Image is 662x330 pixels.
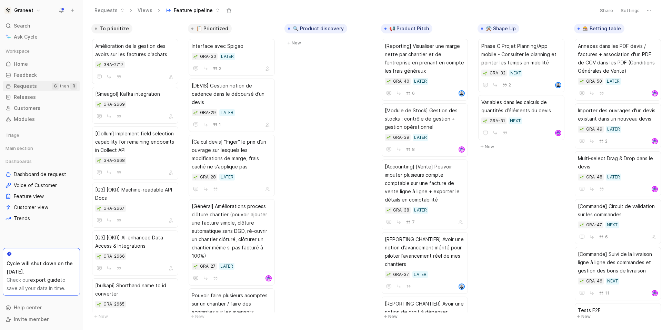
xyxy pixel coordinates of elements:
[192,138,272,171] span: [Calcul devis] "Figer" le prix d’un ouvrage sur lesquels les modifications de marge, frais caché ...
[3,130,80,140] div: Triage
[586,78,602,85] div: GRA-50
[412,91,415,95] span: 6
[3,302,80,313] div: Help center
[501,81,512,89] button: 2
[14,61,28,68] span: Home
[91,5,128,16] button: Requests
[30,277,60,283] a: export guide
[193,54,198,59] button: 🌱
[605,291,609,295] span: 11
[3,103,80,113] a: Customers
[95,281,175,298] span: [bulkapi] Shorthand name to id converter
[92,183,178,228] a: [Q3] [OKR] Machine-readable API Docs
[14,204,48,211] span: Customer view
[200,109,216,116] div: GRA-29
[219,123,221,127] span: 1
[579,223,584,227] div: 🌱
[95,90,175,98] span: [Smeagol] Kafka integration
[52,83,59,90] div: G
[578,106,658,123] span: Importer des ouvrages d'un devis existant dans un nouveau devis
[14,83,37,90] span: Requests
[89,21,185,324] div: To prioritizeNew
[483,119,487,123] img: 🌱
[575,247,661,300] a: [Commande] Suivi de la livraison ligne à ligne des commandes et gestion des bons de livraisonNEXT...
[200,53,216,60] div: GRA-30
[414,207,427,214] div: LATER
[387,208,391,213] img: 🌱
[97,102,101,107] button: 🌱
[598,137,609,145] button: 2
[92,126,178,180] a: [Gollum] Implement field selection capability for remaining endpoints in Collect API
[14,94,36,101] span: Releases
[103,205,124,212] div: GRA-2667
[193,264,198,269] button: 🌱
[3,114,80,124] a: Modules
[556,131,561,135] img: avatar
[189,135,275,196] a: [Calcul devis] "Figer" le prix d’un ouvrage sur lesquels les modifications de marge, frais caché ...
[3,92,80,102] a: Releases
[607,126,620,133] div: LATER
[189,199,275,286] a: [Général] Améliorations process clôture chantier (pouvoir ajouter une facture simple, clôture aut...
[193,175,198,179] div: 🌱
[652,139,657,144] img: avatar
[481,98,561,115] span: Variables dans les calculs de quantités d’éléments du devis
[92,278,178,323] a: [bulkapi] Shorthand name to id converter
[6,145,33,152] span: Main section
[3,169,80,179] a: Dashboard de request
[578,250,658,275] span: [Commande] Suivi de la livraison ligne à ligne des commandes et gestion des bons de livraison
[386,208,391,213] div: 🌱
[404,218,416,226] button: 7
[605,139,608,143] span: 2
[60,83,69,90] div: then
[284,39,375,47] button: New
[385,235,465,268] span: [REPORTING CHANTIER] Avoir une notion d’avancement mérité pour piloter l’avancement réel de mes c...
[103,61,123,68] div: GRA-2717
[284,24,347,33] button: 🔍 Product discovery
[510,70,521,76] div: NEXT
[14,215,30,222] span: Trends
[393,207,409,214] div: GRA-38
[478,95,564,140] a: Variables dans les calculs de quantités d’éléments du devisNEXTavatar
[381,24,432,33] button: 📢 Product Pitch
[3,191,80,202] a: Feature view
[92,39,178,84] a: Amélioration de la gestion des avoirs sur les factures d'achats
[196,25,228,32] span: 📋 Prioritized
[193,55,198,59] img: 🌱
[459,284,464,289] img: avatar
[412,147,415,152] span: 8
[586,221,602,228] div: GRA-47
[95,130,175,154] span: [Gollum] Implement field selection capability for remaining endpoints in Collect API
[14,72,37,79] span: Feedback
[193,110,198,115] button: 🌱
[478,39,564,92] a: Phase C Projet Planning/App mobile - Consulter le planning et pointer les temps en mobilitéNEXT2a...
[575,39,661,101] a: Annexes dans les PDF devis / factures + association d'un PDF de CGV dans les PDF (Conditions Géné...
[486,25,516,32] span: ⚒️ Shape Up
[103,157,125,164] div: GRA-2668
[652,91,657,96] img: avatar
[393,134,409,141] div: GRA-39
[97,254,101,259] button: 🌱
[580,279,584,283] img: 🌱
[185,21,282,324] div: 📋 PrioritizedNew
[387,136,391,140] img: 🌱
[97,103,101,107] img: 🌱
[652,291,657,296] img: avatar
[490,70,505,76] div: GRA-32
[221,174,233,181] div: LATER
[386,272,391,277] button: 🌱
[189,79,275,132] a: [DEVIS] Gestion notion de cadence dans le déboursé d’un devisLATER1
[103,101,125,108] div: GRA-2669
[575,103,661,148] a: Importer des ouvrages d'un devis existant dans un nouveau devisLATER2avatar
[91,312,182,321] button: New
[3,32,80,42] a: Ask Cycle
[579,127,584,132] button: 🌱
[97,302,101,307] button: 🌱
[3,6,42,15] button: GraneetGraneet
[95,42,175,59] span: Amélioration de la gestion des avoirs sur les factures d'achats
[579,175,584,179] div: 🌱
[598,289,611,297] button: 11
